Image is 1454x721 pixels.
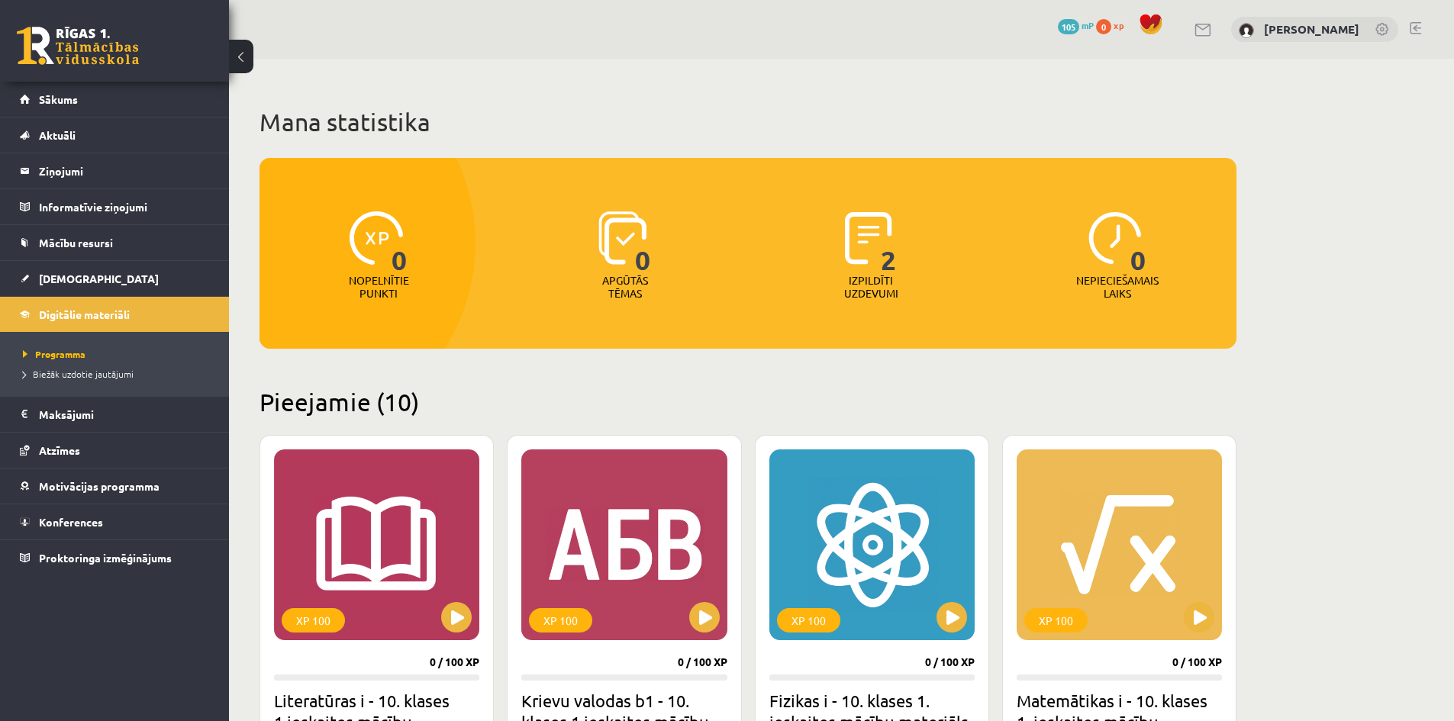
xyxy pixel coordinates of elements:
[1239,23,1254,38] img: Aleks Netlavs
[20,117,210,153] a: Aktuāli
[598,211,646,265] img: icon-learned-topics-4a711ccc23c960034f471b6e78daf4a3bad4a20eaf4de84257b87e66633f6470.svg
[39,397,210,432] legend: Maksājumi
[635,211,651,274] span: 0
[841,274,901,300] p: Izpildīti uzdevumi
[20,82,210,117] a: Sākums
[20,504,210,539] a: Konferences
[845,211,892,265] img: icon-completed-tasks-ad58ae20a441b2904462921112bc710f1caf180af7a3daa7317a5a94f2d26646.svg
[20,189,210,224] a: Informatīvie ziņojumi
[23,368,134,380] span: Biežāk uzdotie jautājumi
[20,153,210,188] a: Ziņojumi
[1264,21,1359,37] a: [PERSON_NAME]
[20,297,210,332] a: Digitālie materiāli
[20,397,210,432] a: Maksājumi
[39,551,172,565] span: Proktoringa izmēģinājums
[17,27,139,65] a: Rīgas 1. Tālmācības vidusskola
[1088,211,1142,265] img: icon-clock-7be60019b62300814b6bd22b8e044499b485619524d84068768e800edab66f18.svg
[392,211,408,274] span: 0
[39,479,160,493] span: Motivācijas programma
[282,608,345,632] div: XP 100
[39,272,159,285] span: [DEMOGRAPHIC_DATA]
[595,274,655,300] p: Apgūtās tēmas
[1082,19,1094,31] span: mP
[20,225,210,260] a: Mācību resursi
[20,261,210,296] a: [DEMOGRAPHIC_DATA]
[20,433,210,468] a: Atzīmes
[39,515,103,529] span: Konferences
[23,367,214,381] a: Biežāk uzdotie jautājumi
[1058,19,1079,34] span: 105
[1096,19,1131,31] a: 0 xp
[529,608,592,632] div: XP 100
[777,608,840,632] div: XP 100
[1058,19,1094,31] a: 105 mP
[23,348,85,360] span: Programma
[20,468,210,504] a: Motivācijas programma
[39,153,210,188] legend: Ziņojumi
[20,540,210,575] a: Proktoringa izmēģinājums
[1114,19,1124,31] span: xp
[350,211,403,265] img: icon-xp-0682a9bc20223a9ccc6f5883a126b849a74cddfe5390d2b41b4391c66f2066e7.svg
[39,236,113,249] span: Mācību resursi
[39,128,76,142] span: Aktuāli
[349,274,409,300] p: Nopelnītie punkti
[23,347,214,361] a: Programma
[260,387,1236,417] h2: Pieejamie (10)
[260,107,1236,137] h1: Mana statistika
[39,307,130,321] span: Digitālie materiāli
[1096,19,1111,34] span: 0
[1130,211,1146,274] span: 0
[39,189,210,224] legend: Informatīvie ziņojumi
[1024,608,1088,632] div: XP 100
[39,443,80,457] span: Atzīmes
[1076,274,1159,300] p: Nepieciešamais laiks
[881,211,897,274] span: 2
[39,92,78,106] span: Sākums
